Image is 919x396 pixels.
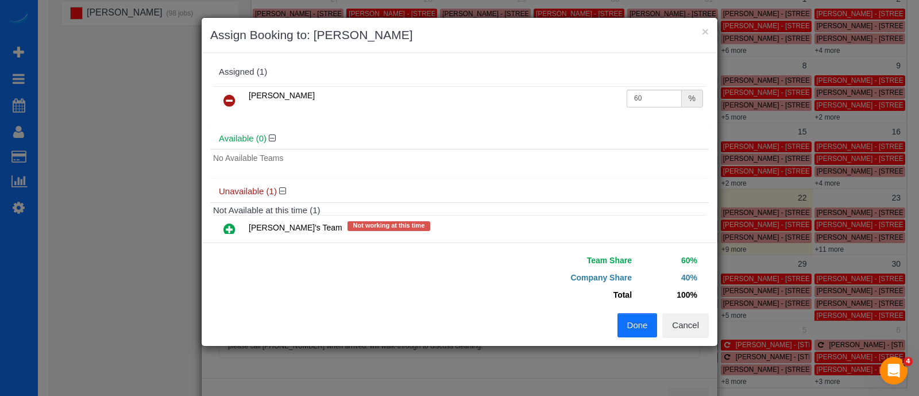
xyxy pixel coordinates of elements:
div: Assigned (1) [219,67,700,77]
span: [PERSON_NAME] [249,91,315,100]
td: 60% [635,252,700,269]
button: Cancel [662,313,709,337]
td: Company Share [468,269,635,286]
td: 40% [635,269,700,286]
iframe: Intercom live chat [880,357,908,385]
h3: Assign Booking to: [PERSON_NAME] [210,26,709,44]
div: % [682,90,703,107]
span: 4 [903,357,913,366]
span: [PERSON_NAME]'s Team [249,224,342,233]
td: Total [468,286,635,303]
h4: Unavailable (1) [219,187,700,197]
h4: Available (0) [219,134,700,144]
td: 100% [635,286,700,303]
td: Team Share [468,252,635,269]
span: Not working at this time [347,221,431,230]
button: Done [617,313,658,337]
span: No Available Teams [213,153,283,163]
button: × [702,25,709,37]
h4: Not Available at this time (1) [213,206,706,216]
